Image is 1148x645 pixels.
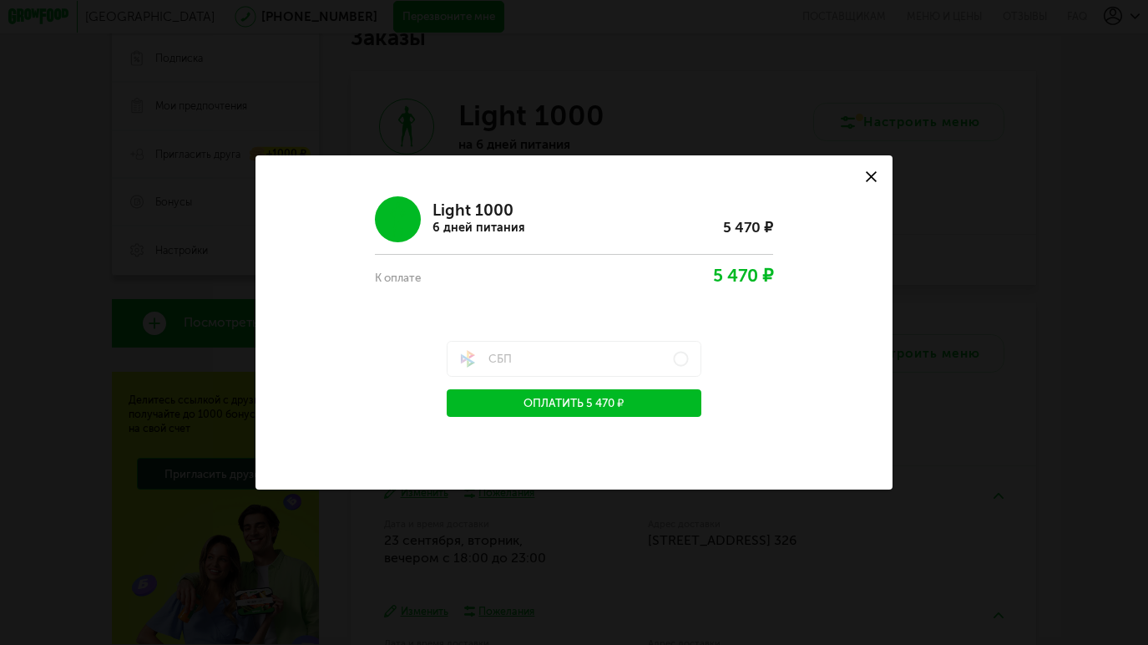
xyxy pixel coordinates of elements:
[459,350,512,368] span: СБП
[459,350,477,368] img: sbp-pay.a0b1cb1.svg
[654,196,773,242] div: 5 470 ₽
[432,201,525,219] div: Light 1000
[375,269,494,287] div: К оплате
[432,219,525,236] div: 6 дней питания
[447,389,702,417] button: Оплатить 5 470 ₽
[713,265,773,286] span: 5 470 ₽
